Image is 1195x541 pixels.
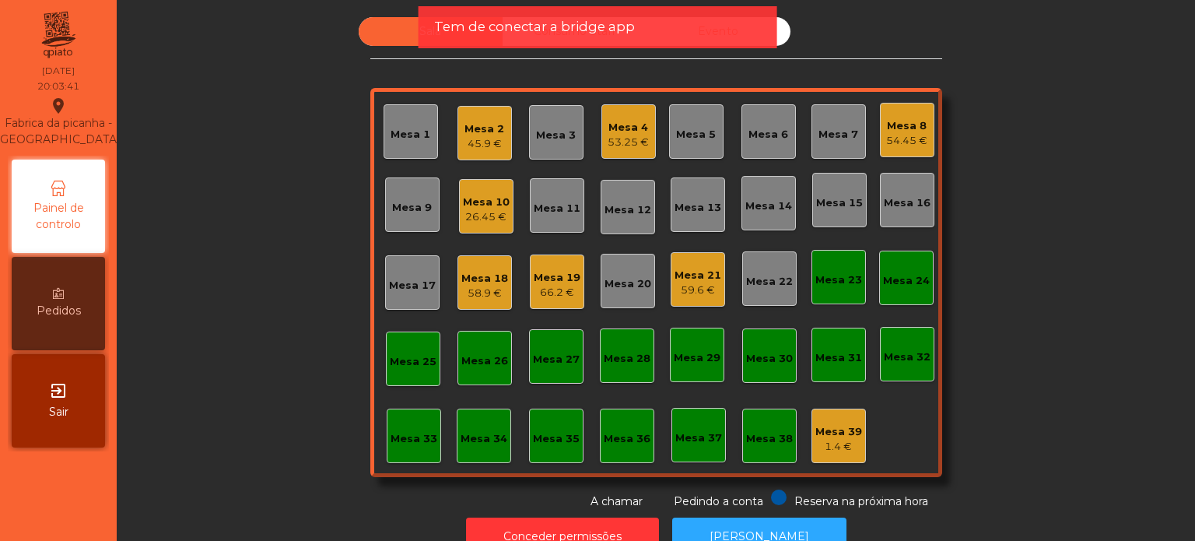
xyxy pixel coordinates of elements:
div: Mesa 14 [745,198,792,214]
span: Sair [49,404,68,420]
div: Mesa 37 [675,430,722,446]
div: Mesa 5 [676,127,716,142]
div: Mesa 29 [674,350,720,366]
span: Painel de controlo [16,200,101,233]
div: 45.9 € [464,136,504,152]
div: Mesa 36 [604,431,650,447]
div: Mesa 9 [392,200,432,216]
div: Mesa 10 [463,195,510,210]
div: Mesa 31 [815,350,862,366]
div: Sala [359,17,503,46]
div: Mesa 19 [534,270,580,286]
div: Mesa 3 [536,128,576,143]
div: Mesa 30 [746,351,793,367]
div: Mesa 21 [675,268,721,283]
span: A chamar [590,494,643,508]
div: Mesa 39 [815,424,862,440]
div: 59.6 € [675,283,721,298]
div: Mesa 18 [461,271,508,286]
div: Mesa 32 [884,350,930,365]
div: Mesa 15 [816,195,863,211]
div: Mesa 13 [675,200,721,216]
i: location_on [49,97,68,115]
div: Mesa 12 [605,202,651,218]
div: Mesa 4 [608,120,649,135]
div: Mesa 2 [464,121,504,137]
div: Mesa 6 [748,127,788,142]
div: Mesa 8 [886,118,927,134]
div: 26.45 € [463,209,510,225]
div: Mesa 34 [461,431,507,447]
div: Mesa 25 [390,354,436,370]
div: 66.2 € [534,285,580,300]
div: Mesa 35 [533,431,580,447]
div: Mesa 11 [534,201,580,216]
div: Mesa 33 [391,431,437,447]
div: Mesa 26 [461,353,508,369]
div: Mesa 17 [389,278,436,293]
div: 20:03:41 [37,79,79,93]
div: Mesa 20 [605,276,651,292]
div: 58.9 € [461,286,508,301]
img: qpiato [39,8,77,62]
div: 54.45 € [886,133,927,149]
div: Mesa 24 [883,273,930,289]
span: Pedidos [37,303,81,319]
div: Mesa 23 [815,272,862,288]
div: Mesa 16 [884,195,930,211]
span: Tem de conectar a bridge app [434,17,635,37]
div: Mesa 28 [604,351,650,367]
div: Mesa 22 [746,274,793,290]
div: [DATE] [42,64,75,78]
div: Mesa 27 [533,352,580,367]
span: Pedindo a conta [674,494,763,508]
div: Mesa 38 [746,431,793,447]
div: 1.4 € [815,439,862,455]
div: Mesa 7 [818,127,858,142]
div: Mesa 1 [391,127,430,142]
span: Reserva na próxima hora [794,494,928,508]
i: exit_to_app [49,381,68,400]
div: 53.25 € [608,135,649,150]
